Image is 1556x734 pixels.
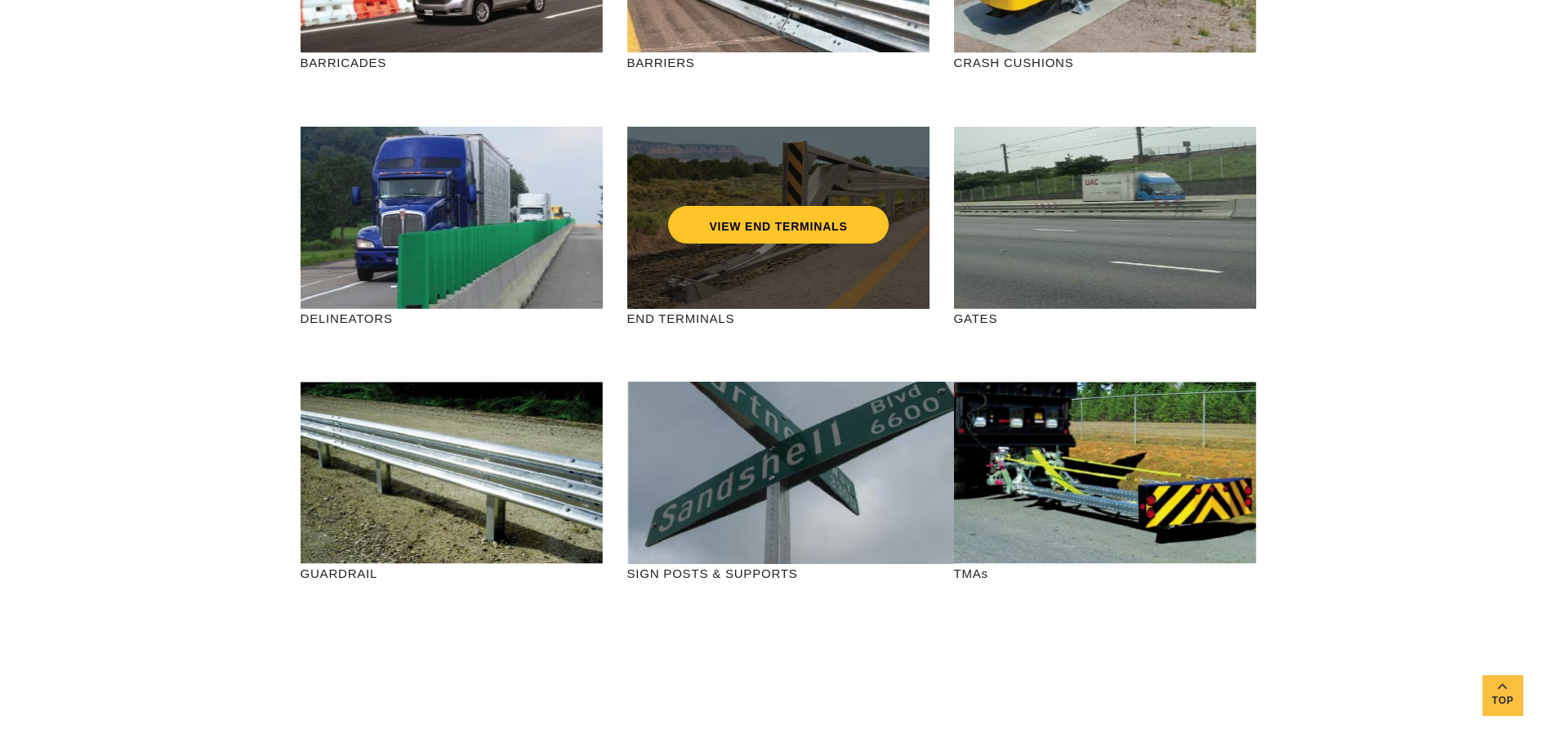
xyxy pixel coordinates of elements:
a: Top [1482,675,1523,716]
a: VIEW END TERMINALS [668,206,888,244]
p: BARRICADES [301,53,603,72]
p: END TERMINALS [627,309,930,328]
p: CRASH CUSHIONS [954,53,1256,72]
span: Top [1482,691,1523,710]
p: GATES [954,309,1256,328]
p: DELINEATORS [301,309,603,328]
p: TMAs [954,564,1256,583]
p: GUARDRAIL [301,564,603,583]
p: SIGN POSTS & SUPPORTS [627,564,930,583]
p: BARRIERS [627,53,930,72]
